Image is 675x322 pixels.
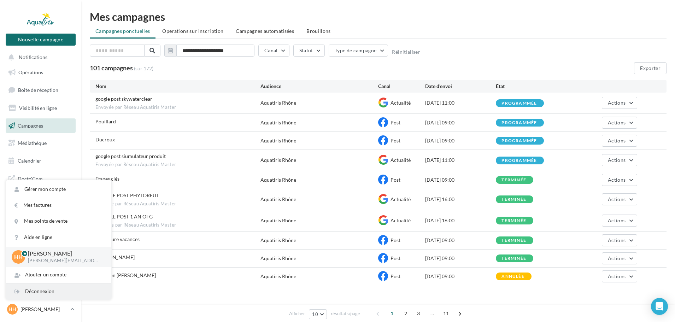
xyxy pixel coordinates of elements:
[95,192,159,198] span: GOOGLE POST PHYTOREUT
[95,136,115,142] span: Ducroux
[95,104,260,111] span: Envoyée par Réseau Aquatiris Master
[4,65,77,80] a: Opérations
[6,267,111,283] div: Ajouter un compte
[425,196,496,203] div: [DATE] 16:00
[425,273,496,280] div: [DATE] 09:00
[95,254,135,260] span: AC Accary
[608,177,626,183] span: Actions
[260,83,378,90] div: Audience
[391,217,411,223] span: Actualité
[6,229,111,245] a: Aide en ligne
[18,87,58,93] span: Boîte de réception
[20,306,67,313] p: [PERSON_NAME]
[95,96,152,102] span: google post skywaterclear
[391,100,411,106] span: Actualité
[608,273,626,279] span: Actions
[95,236,140,242] span: Fermeture vacances
[95,213,153,219] span: GOOGLE POST 1 AN OFG
[18,69,43,75] span: Opérations
[90,64,133,72] span: 101 campagnes
[391,273,400,279] span: Post
[18,174,43,183] span: Docto'Com
[28,250,100,258] p: [PERSON_NAME]
[309,309,327,319] button: 10
[608,100,626,106] span: Actions
[6,197,111,213] a: Mes factures
[392,49,420,55] button: Réinitialiser
[391,255,400,261] span: Post
[425,83,496,90] div: Date d'envoi
[6,34,76,46] button: Nouvelle campagne
[95,83,260,90] div: Nom
[8,306,16,313] span: HH
[18,122,43,128] span: Campagnes
[386,308,398,319] span: 1
[602,193,637,205] button: Actions
[378,83,425,90] div: Canal
[391,237,400,243] span: Post
[608,137,626,144] span: Actions
[260,99,296,106] div: Aquatiris Rhône
[95,222,260,228] span: Envoyée par Réseau Aquatiris Master
[134,65,153,72] span: (sur 172)
[501,256,526,261] div: terminée
[260,137,296,144] div: Aquatiris Rhône
[18,158,41,164] span: Calendrier
[331,310,360,317] span: résultats/page
[4,118,77,133] a: Campagnes
[391,177,400,183] span: Post
[425,99,496,106] div: [DATE] 11:00
[14,253,23,261] span: HH
[602,117,637,129] button: Actions
[608,217,626,223] span: Actions
[602,234,637,246] button: Actions
[260,157,296,164] div: Aquatiris Rhône
[501,197,526,202] div: terminée
[260,255,296,262] div: Aquatiris Rhône
[260,217,296,224] div: Aquatiris Rhône
[95,272,156,278] span: Livraison Ronzel
[28,258,100,264] p: [PERSON_NAME][EMAIL_ADDRESS][DOMAIN_NAME]
[602,215,637,227] button: Actions
[608,157,626,163] span: Actions
[18,140,47,146] span: Médiathèque
[602,97,637,109] button: Actions
[391,157,411,163] span: Actualité
[162,28,223,34] span: Operations sur inscription
[95,176,119,182] span: Etapes clés
[258,45,289,57] button: Canal
[425,119,496,126] div: [DATE] 09:00
[289,310,305,317] span: Afficher
[4,171,77,186] a: Docto'Com
[260,237,296,244] div: Aquatiris Rhône
[4,153,77,168] a: Calendrier
[6,283,111,299] div: Déconnexion
[4,136,77,151] a: Médiathèque
[6,181,111,197] a: Gérer mon compte
[425,255,496,262] div: [DATE] 09:00
[260,176,296,183] div: Aquatiris Rhône
[425,176,496,183] div: [DATE] 09:00
[651,298,668,315] div: Open Intercom Messenger
[496,83,567,90] div: État
[293,45,325,57] button: Statut
[6,303,76,316] a: HH [PERSON_NAME]
[312,311,318,317] span: 10
[413,308,424,319] span: 3
[425,237,496,244] div: [DATE] 09:00
[602,135,637,147] button: Actions
[95,153,166,159] span: google post siumulateur produit
[4,82,77,98] a: Boîte de réception
[6,213,111,229] a: Mes points de vente
[236,28,294,34] span: Campagnes automatisées
[608,119,626,125] span: Actions
[501,158,537,163] div: programmée
[501,139,537,143] div: programmée
[501,238,526,243] div: terminée
[501,101,537,106] div: programmée
[4,101,77,116] a: Visibilité en ligne
[95,162,260,168] span: Envoyée par Réseau Aquatiris Master
[608,196,626,202] span: Actions
[425,217,496,224] div: [DATE] 16:00
[95,118,116,124] span: Pouillard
